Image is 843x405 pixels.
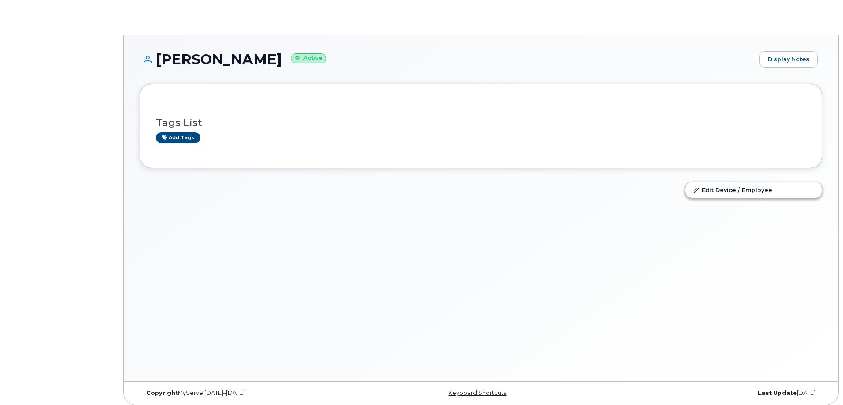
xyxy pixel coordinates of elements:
h1: [PERSON_NAME] [140,52,755,67]
h3: Tags List [156,117,806,128]
strong: Last Update [758,390,797,396]
strong: Copyright [146,390,178,396]
a: Keyboard Shortcuts [448,390,506,396]
a: Edit Device / Employee [685,182,822,198]
a: Add tags [156,132,200,143]
a: Display Notes [759,51,818,68]
small: Active [291,53,326,63]
div: [DATE] [595,390,822,397]
div: MyServe [DATE]–[DATE] [140,390,367,397]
